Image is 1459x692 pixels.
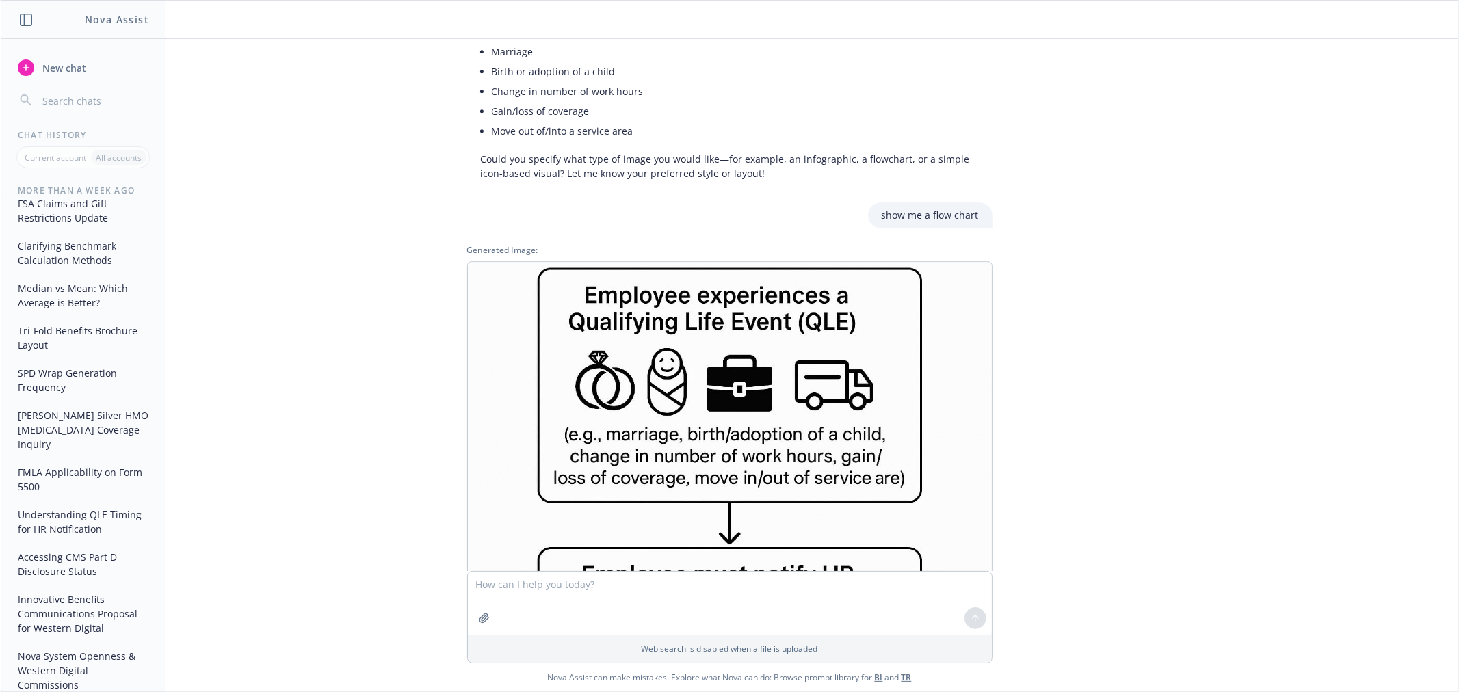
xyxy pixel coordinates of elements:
[25,152,86,163] p: Current account
[492,101,979,121] li: Gain/loss of coverage
[875,671,883,683] a: BI
[882,208,979,222] p: show me a flow chart
[1,129,165,141] div: Chat History
[492,42,979,62] li: Marriage
[481,152,979,181] p: Could you specify what type of image you would like—for example, an infographic, a flowchart, or ...
[492,62,979,81] li: Birth or adoption of a child
[12,461,154,498] button: FMLA Applicability on Form 5500
[902,671,912,683] a: TR
[96,152,142,163] p: All accounts
[1,185,165,196] div: More than a week ago
[12,55,154,80] button: New chat
[492,81,979,101] li: Change in number of work hours
[12,503,154,540] button: Understanding QLE Timing for HR Notification
[12,362,154,399] button: SPD Wrap Generation Frequency
[12,588,154,639] button: Innovative Benefits Communications Proposal for Western Digital
[12,277,154,314] button: Median vs Mean: Which Average is Better?
[467,244,993,256] div: Generated Image:
[12,546,154,583] button: Accessing CMS Part D Disclosure Status
[12,404,154,455] button: [PERSON_NAME] Silver HMO [MEDICAL_DATA] Coverage Inquiry
[12,192,154,229] button: FSA Claims and Gift Restrictions Update
[12,319,154,356] button: Tri-Fold Benefits Brochure Layout
[12,235,154,271] button: Clarifying Benchmark Calculation Methods
[85,12,149,27] h1: Nova Assist
[492,121,979,141] li: Move out of/into a service area
[40,91,148,110] input: Search chats
[476,643,984,654] p: Web search is disabled when a file is uploaded
[6,663,1453,691] span: Nova Assist can make mistakes. Explore what Nova can do: Browse prompt library for and
[40,61,86,75] span: New chat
